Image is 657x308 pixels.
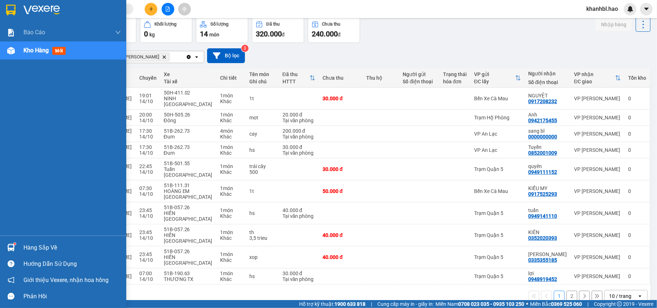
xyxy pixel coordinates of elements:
div: 1 món [220,270,242,276]
div: 14/10 [139,235,157,241]
div: Tuyền [528,144,567,150]
div: Trạm Quận 5 [474,232,521,238]
div: HIỀN [GEOGRAPHIC_DATA] [164,232,213,244]
span: Miền Bắc [530,300,582,308]
sup: 1 [14,243,16,245]
div: Tại văn phòng [282,150,315,156]
b: GỬI : VP [PERSON_NAME] [9,52,126,64]
div: Tài xế [164,79,213,84]
div: Bến Xe Cà Mau [474,96,521,101]
div: 0 [628,96,646,101]
img: solution-icon [7,29,15,36]
div: 1 món [220,93,242,98]
div: Phản hồi [23,291,121,302]
div: lợi [528,270,567,276]
div: Trạm Hộ Phòng [474,115,521,120]
span: Báo cáo [23,28,45,37]
span: 0 [144,30,148,38]
div: Trạm Quận 5 [474,210,521,216]
div: 14/10 [139,118,157,123]
button: plus [145,3,157,16]
div: Đum [164,134,213,140]
div: 40.000 đ [323,232,359,238]
img: warehouse-icon [7,47,15,54]
div: 50.000 đ [323,188,359,194]
div: 10 / trang [609,292,631,300]
span: ⚪️ [526,303,528,305]
div: NGUYỆT [528,93,567,98]
div: 30.000 đ [282,144,315,150]
div: VP An Lạc [474,147,521,153]
div: Đông [164,118,213,123]
div: quyên [528,163,567,169]
div: VP [PERSON_NAME] [574,96,621,101]
strong: 0369 525 060 [551,301,582,307]
th: Toggle SortBy [470,69,525,88]
div: 0852001009 [528,150,557,156]
div: 51B-057.26 [164,204,213,210]
li: 26 Phó Cơ Điều, Phường 12 [67,18,302,27]
div: cay [249,131,275,137]
svg: Delete [162,55,166,59]
div: Khác [220,134,242,140]
button: Bộ lọc [207,48,245,63]
div: Người gửi [403,71,436,77]
div: 14/10 [139,134,157,140]
div: 22:45 [139,163,157,169]
div: trái cây [249,163,275,169]
div: 1 món [220,251,242,257]
div: Khác [220,150,242,156]
div: Hướng dẫn sử dụng [23,259,121,269]
button: Số lượng14món [196,17,248,43]
div: Tồn kho [628,75,646,81]
div: VP nhận [574,71,615,77]
span: món [209,32,219,38]
button: Khối lượng0kg [140,17,192,43]
span: message [8,293,14,300]
div: Khác [220,257,242,263]
div: 23:45 [139,207,157,213]
span: Giới thiệu Vexere, nhận hoa hồng [23,276,109,285]
div: Khác [220,235,242,241]
span: VP Bạc Liêu, close by backspace [114,53,170,61]
div: Trạm Quận 5 [474,166,521,172]
div: 0 [628,273,646,279]
div: Tại văn phòng [282,118,315,123]
div: 51B-190.63 [164,270,213,276]
div: 0352020393 [528,235,557,241]
div: VP gửi [474,71,515,77]
button: Nhập hàng [595,18,632,31]
span: file-add [165,6,170,12]
span: aim [182,6,187,12]
div: 14/10 [139,169,157,175]
span: caret-down [643,6,650,12]
span: plus [149,6,154,12]
div: Khác [220,213,242,219]
div: Số lượng [210,22,229,27]
div: Trạng thái [443,71,467,77]
div: 4 món [220,128,242,134]
button: file-add [162,3,174,16]
svg: open [194,54,200,60]
div: 23:45 [139,229,157,235]
span: Hỗ trợ kỹ thuật: [299,300,365,308]
div: 0 [628,188,646,194]
div: 0948919452 [528,276,557,282]
div: 0917525293 [528,191,557,197]
button: Đã thu320.000đ [252,17,304,43]
div: VP [PERSON_NAME] [574,232,621,238]
span: đ [338,32,341,38]
div: 07:30 [139,185,157,191]
button: caret-down [640,3,653,16]
button: Chưa thu240.000đ [308,17,360,43]
svg: Clear all [186,54,192,60]
div: 20.000 đ [282,112,315,118]
div: 0 [628,147,646,153]
div: hs [249,210,275,216]
div: 23:45 [139,251,157,257]
div: 1 món [220,229,242,235]
span: 14 [200,30,208,38]
div: xop [249,254,275,260]
div: Tại văn phòng [282,276,315,282]
div: 0942175455 [528,118,557,123]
